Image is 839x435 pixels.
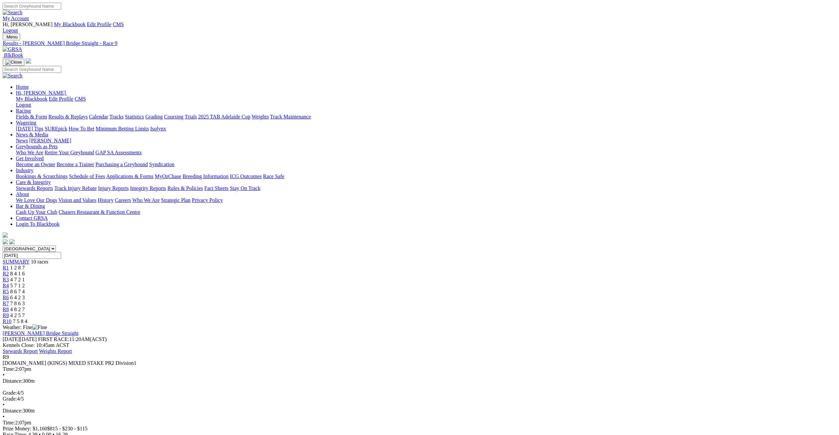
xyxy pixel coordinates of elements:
[69,173,105,179] a: Schedule of Fees
[16,96,836,108] div: Hi, [PERSON_NAME]
[75,96,86,102] a: CMS
[3,22,53,27] span: Hi, [PERSON_NAME]
[106,173,153,179] a: Applications & Forms
[16,162,836,168] div: Get Involved
[3,336,37,342] span: [DATE]
[3,22,836,33] div: My Account
[16,120,36,125] a: Wagering
[3,414,5,419] span: •
[3,301,9,306] a: R7
[3,16,29,21] a: My Account
[3,283,9,288] a: R4
[3,277,9,282] a: R3
[3,313,9,318] a: R9
[3,426,836,432] div: Prize Money: $1,160
[16,215,48,221] a: Contact GRSA
[9,239,15,244] img: twitter.svg
[10,289,25,294] span: 8 6 7 4
[149,162,174,167] a: Syndication
[16,173,67,179] a: Bookings & Scratchings
[3,265,9,270] a: R1
[3,372,5,378] span: •
[10,307,25,312] span: 4 8 2 7
[16,173,836,179] div: Industry
[16,185,836,191] div: Care & Integrity
[109,114,124,120] a: Tracks
[16,144,58,149] a: Greyhounds as Pets
[3,324,47,330] span: Weather: Fine
[16,191,29,197] a: About
[3,336,20,342] span: [DATE]
[3,259,29,265] span: SUMMARY
[230,173,262,179] a: ICG Outcomes
[3,354,9,360] span: R9
[16,197,57,203] a: We Love Our Dogs
[146,114,163,120] a: Grading
[3,342,836,348] div: Kennels Close: 10:45am ACST
[161,197,190,203] a: Strategic Plan
[10,313,25,318] span: 4 2 5 7
[57,162,94,167] a: Become a Trainer
[16,126,43,131] a: [DATE] Tips
[7,34,18,39] span: Menu
[3,390,17,396] span: Grade:
[3,318,12,324] span: R10
[3,366,15,372] span: Time:
[3,378,836,384] div: 300m
[54,185,97,191] a: Track Injury Rebate
[3,27,18,33] a: Logout
[16,221,60,227] a: Login To Blackbook
[10,301,25,306] span: 7 8 6 3
[10,277,25,282] span: 4 7 2 1
[3,295,9,300] a: R6
[16,108,31,114] a: Racing
[31,259,48,265] span: 10 races
[183,173,229,179] a: Breeding Information
[3,408,22,413] span: Distance:
[3,396,836,402] div: 4/5
[3,390,836,396] div: 4/5
[96,126,149,131] a: Minimum Betting Limits
[3,366,836,372] div: 2:07pm
[16,132,48,137] a: News & Media
[26,58,31,64] img: logo-grsa-white.png
[98,197,113,203] a: History
[10,265,25,270] span: 1 2 8 7
[10,295,25,300] span: 6 4 2 3
[16,138,836,144] div: News & Media
[10,283,25,288] span: 5 7 1 2
[39,348,72,354] a: Weights Report
[252,114,269,120] a: Weights
[45,126,67,131] a: SUREpick
[29,138,71,143] a: [PERSON_NAME]
[167,185,203,191] a: Rules & Policies
[185,114,197,120] a: Trials
[58,197,96,203] a: Vision and Values
[16,90,67,96] a: Hi, [PERSON_NAME]
[150,126,166,131] a: Isolynx
[3,408,836,414] div: 300m
[16,197,836,203] div: About
[3,307,9,312] a: R8
[3,271,9,276] span: R2
[3,330,78,336] a: [PERSON_NAME] Bridge Straight
[230,185,260,191] a: Stay On Track
[3,348,38,354] a: Stewards Report
[115,197,131,203] a: Careers
[16,96,48,102] a: My Blackbook
[3,360,836,366] div: [DOMAIN_NAME] (KINGS) MIXED STAKE PR2 Division1
[155,173,181,179] a: MyOzChase
[96,162,148,167] a: Purchasing a Greyhound
[54,22,86,27] a: My Blackbook
[198,114,250,120] a: 2025 TAB Adelaide Cup
[3,73,22,79] img: Search
[16,138,28,143] a: News
[49,96,73,102] a: Edit Profile
[164,114,184,120] a: Coursing
[3,40,836,46] a: Results - [PERSON_NAME] Bridge Straight - Race 9
[3,52,23,58] a: BlkBook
